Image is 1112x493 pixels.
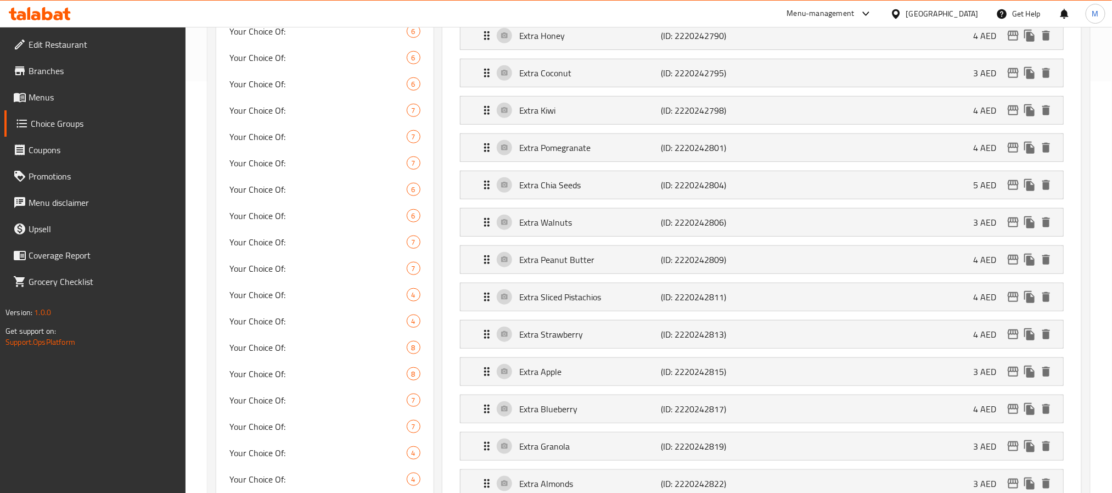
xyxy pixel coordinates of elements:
div: Choices [407,209,420,222]
p: 3 AED [973,216,1005,229]
span: Branches [29,64,177,77]
p: Extra Walnuts [519,216,661,229]
p: (ID: 2220242822) [661,477,755,490]
span: Your Choice Of: [229,394,407,407]
p: Extra Kiwi [519,104,661,117]
li: Expand [451,353,1072,390]
div: Your Choice Of:4 [216,466,434,492]
a: Promotions [4,163,186,189]
div: Choices [407,288,420,301]
p: (ID: 2220242815) [661,365,755,378]
button: duplicate [1021,326,1038,343]
a: Coverage Report [4,242,186,268]
span: 4 [407,474,420,485]
p: (ID: 2220242806) [661,216,755,229]
div: Your Choice Of:4 [216,308,434,334]
div: Expand [460,433,1063,460]
li: Expand [451,241,1072,278]
p: (ID: 2220242804) [661,178,755,192]
a: Grocery Checklist [4,268,186,295]
p: 3 AED [973,365,1005,378]
button: duplicate [1021,214,1038,231]
div: Expand [460,321,1063,348]
div: [GEOGRAPHIC_DATA] [906,8,979,20]
div: Choices [407,77,420,91]
div: Choices [407,156,420,170]
button: edit [1005,289,1021,305]
span: Upsell [29,222,177,236]
button: edit [1005,363,1021,380]
button: edit [1005,438,1021,455]
button: edit [1005,475,1021,492]
p: 3 AED [973,477,1005,490]
span: Your Choice Of: [229,51,407,64]
p: (ID: 2220242811) [661,290,755,304]
div: Your Choice Of:7 [216,413,434,440]
span: Choice Groups [31,117,177,130]
p: Extra Honey [519,29,661,42]
button: delete [1038,27,1054,44]
button: edit [1005,401,1021,417]
a: Branches [4,58,186,84]
button: duplicate [1021,177,1038,193]
span: 4 [407,290,420,300]
p: Extra Granola [519,440,661,453]
span: 6 [407,79,420,89]
div: Your Choice Of:7 [216,255,434,282]
button: delete [1038,401,1054,417]
span: Edit Restaurant [29,38,177,51]
span: 6 [407,184,420,195]
div: Expand [460,395,1063,423]
span: Your Choice Of: [229,420,407,433]
button: edit [1005,102,1021,119]
button: edit [1005,65,1021,81]
div: Your Choice Of:4 [216,282,434,308]
span: 8 [407,369,420,379]
span: Get support on: [5,324,56,338]
div: Expand [460,209,1063,236]
span: 7 [407,395,420,406]
li: Expand [451,92,1072,129]
span: Your Choice Of: [229,236,407,249]
span: Coupons [29,143,177,156]
div: Choices [407,420,420,433]
button: delete [1038,326,1054,343]
span: Version: [5,305,32,320]
span: Promotions [29,170,177,183]
span: Your Choice Of: [229,341,407,354]
button: edit [1005,214,1021,231]
span: Menus [29,91,177,104]
p: (ID: 2220242790) [661,29,755,42]
p: Extra Apple [519,365,661,378]
div: Expand [460,97,1063,124]
div: Choices [407,341,420,354]
span: Your Choice Of: [229,367,407,380]
a: Upsell [4,216,186,242]
li: Expand [451,428,1072,465]
a: Edit Restaurant [4,31,186,58]
p: 5 AED [973,178,1005,192]
p: Extra Coconut [519,66,661,80]
li: Expand [451,390,1072,428]
span: 7 [407,105,420,116]
div: Your Choice Of:4 [216,440,434,466]
p: (ID: 2220242813) [661,328,755,341]
div: Your Choice Of:7 [216,387,434,413]
button: edit [1005,326,1021,343]
li: Expand [451,204,1072,241]
span: Your Choice Of: [229,262,407,275]
p: Extra Pomegranate [519,141,661,154]
div: Expand [460,22,1063,49]
div: Your Choice Of:6 [216,18,434,44]
p: (ID: 2220242795) [661,66,755,80]
button: duplicate [1021,251,1038,268]
a: Coupons [4,137,186,163]
div: Your Choice Of:7 [216,150,434,176]
span: 7 [407,158,420,169]
a: Menu disclaimer [4,189,186,216]
p: 4 AED [973,104,1005,117]
span: 7 [407,422,420,432]
div: Choices [407,367,420,380]
p: 4 AED [973,29,1005,42]
div: Your Choice Of:6 [216,176,434,203]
